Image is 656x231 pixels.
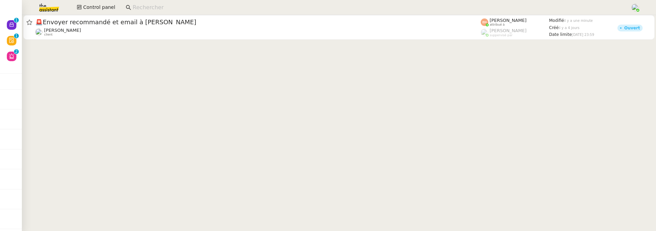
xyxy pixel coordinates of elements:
[549,32,572,37] span: Date limite
[15,18,18,24] p: 1
[481,29,488,36] img: users%2FyQfMwtYgTqhRP2YHWHmG2s2LYaD3%2Favatar%2Fprofile-pic.png
[559,26,579,30] span: il y a 4 jours
[490,28,527,33] span: [PERSON_NAME]
[15,49,18,55] p: 2
[481,18,549,27] app-user-label: attribué à
[73,3,119,12] button: Control panel
[490,23,505,27] span: attribué à
[35,28,43,36] img: users%2F0v3yA2ZOZBYwPN7V38GNVTYjOQj1%2Favatar%2Fa58eb41e-cbb7-4128-9131-87038ae72dcb
[481,18,488,26] img: svg
[564,19,593,23] span: il y a une minute
[481,28,549,37] app-user-label: suppervisé par
[44,33,53,37] span: client
[549,18,564,23] span: Modifié
[624,26,640,30] div: Ouvert
[44,28,81,33] span: [PERSON_NAME]
[35,19,481,25] span: Envoyer recommandé et email à [PERSON_NAME]
[133,3,624,12] input: Rechercher
[15,33,18,40] p: 1
[14,18,19,23] nz-badge-sup: 1
[14,33,19,38] nz-badge-sup: 1
[631,4,639,11] img: users%2FoFdbodQ3TgNoWt9kP3GXAs5oaCq1%2Favatar%2Fprofile-pic.png
[83,3,115,11] span: Control panel
[490,18,527,23] span: [PERSON_NAME]
[35,28,481,37] app-user-detailed-label: client
[572,33,594,37] span: [DATE] 23:59
[549,25,559,30] span: Créé
[14,49,19,54] nz-badge-sup: 2
[490,33,512,37] span: suppervisé par
[35,18,43,26] span: 🚨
